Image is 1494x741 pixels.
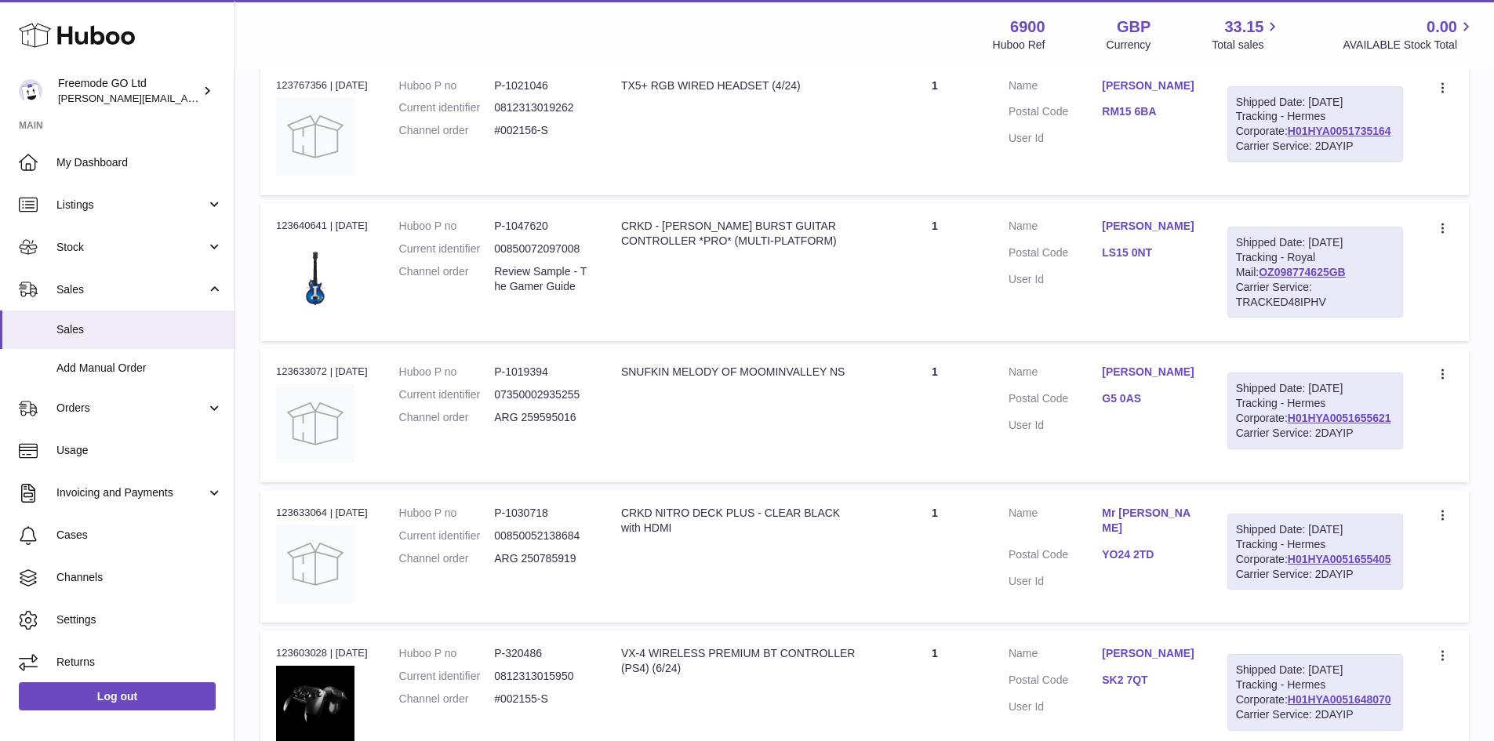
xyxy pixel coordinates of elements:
span: [PERSON_NAME][EMAIL_ADDRESS][DOMAIN_NAME] [58,92,314,104]
div: Tracking - Hermes Corporate: [1227,86,1403,163]
div: Tracking - Hermes Corporate: [1227,372,1403,449]
div: Carrier Service: TRACKED48IPHV [1236,280,1394,310]
a: LS15 0NT [1102,245,1195,260]
dd: 0812313015950 [494,669,590,684]
a: H01HYA0051655405 [1288,553,1391,565]
div: 123640641 | [DATE] [276,219,368,233]
span: 33.15 [1224,16,1263,38]
dt: Postal Code [1009,391,1102,410]
div: CRKD - [PERSON_NAME] BURST GUITAR CONTROLLER *PRO* (MULTI-PLATFORM) [621,219,861,249]
dd: P-1019394 [494,365,590,380]
dd: 00850052138684 [494,529,590,543]
div: TX5+ RGB WIRED HEADSET (4/24) [621,78,861,93]
span: Sales [56,282,206,297]
div: Carrier Service: 2DAYIP [1236,567,1394,582]
dd: P-1047620 [494,219,590,234]
td: 1 [877,63,993,195]
dt: Current identifier [399,529,495,543]
div: Shipped Date: [DATE] [1236,235,1394,250]
dt: Current identifier [399,669,495,684]
dd: ARG 259595016 [494,410,590,425]
div: Carrier Service: 2DAYIP [1236,139,1394,154]
img: lenka.smikniarova@gioteck.com [19,79,42,103]
dt: Name [1009,646,1102,665]
div: SNUFKIN MELODY OF MOOMINVALLEY NS [621,365,861,380]
dt: Postal Code [1009,547,1102,566]
dd: ARG 250785919 [494,551,590,566]
dt: Postal Code [1009,245,1102,264]
div: Shipped Date: [DATE] [1236,381,1394,396]
a: H01HYA0051735164 [1288,125,1391,137]
dt: Current identifier [399,100,495,115]
dt: Channel order [399,123,495,138]
dt: Channel order [399,410,495,425]
div: Shipped Date: [DATE] [1236,522,1394,537]
div: Shipped Date: [DATE] [1236,663,1394,677]
a: [PERSON_NAME] [1102,365,1195,380]
dd: #002155-S [494,692,590,706]
span: Returns [56,655,223,670]
div: 123633064 | [DATE] [276,506,368,520]
span: My Dashboard [56,155,223,170]
dt: Name [1009,219,1102,238]
dt: Channel order [399,264,495,294]
dd: 00850072097008 [494,242,590,256]
dt: Huboo P no [399,646,495,661]
a: 33.15 Total sales [1212,16,1281,53]
span: Usage [56,443,223,458]
img: no-photo.jpg [276,525,354,603]
dt: User Id [1009,131,1102,146]
dd: P-320486 [494,646,590,661]
div: CRKD NITRO DECK PLUS - CLEAR BLACK with HDMI [621,506,861,536]
span: Sales [56,322,223,337]
dt: Name [1009,78,1102,97]
span: Settings [56,612,223,627]
dt: Postal Code [1009,104,1102,123]
div: Carrier Service: 2DAYIP [1236,426,1394,441]
span: Cases [56,528,223,543]
div: Tracking - Hermes Corporate: [1227,654,1403,731]
span: Stock [56,240,206,255]
div: VX-4 WIRELESS PREMIUM BT CONTROLLER (PS4) (6/24) [621,646,861,676]
dt: Huboo P no [399,506,495,521]
img: 1749724126.png [276,238,354,317]
dd: P-1021046 [494,78,590,93]
img: no-photo.jpg [276,97,354,176]
dt: Channel order [399,551,495,566]
a: Log out [19,682,216,710]
dt: User Id [1009,272,1102,287]
dt: Name [1009,365,1102,383]
div: Currency [1107,38,1151,53]
div: Freemode GO Ltd [58,76,199,106]
div: Tracking - Hermes Corporate: [1227,514,1403,590]
dt: User Id [1009,418,1102,433]
dt: User Id [1009,699,1102,714]
strong: GBP [1117,16,1150,38]
span: Total sales [1212,38,1281,53]
dd: 07350002935255 [494,387,590,402]
a: [PERSON_NAME] [1102,78,1195,93]
a: RM15 6BA [1102,104,1195,119]
dd: #002156-S [494,123,590,138]
div: 123633072 | [DATE] [276,365,368,379]
dd: 0812313019262 [494,100,590,115]
td: 1 [877,490,993,623]
div: 123603028 | [DATE] [276,646,368,660]
div: Shipped Date: [DATE] [1236,95,1394,110]
dt: Huboo P no [399,365,495,380]
td: 1 [877,203,993,341]
span: Channels [56,570,223,585]
dt: Current identifier [399,387,495,402]
strong: 6900 [1010,16,1045,38]
div: Tracking - Royal Mail: [1227,227,1403,318]
dt: Channel order [399,692,495,706]
div: 123767356 | [DATE] [276,78,368,93]
a: H01HYA0051655621 [1288,412,1391,424]
td: 1 [877,349,993,481]
dt: User Id [1009,574,1102,589]
a: Mr [PERSON_NAME] [1102,506,1195,536]
a: [PERSON_NAME] [1102,646,1195,661]
dd: Review Sample - The Gamer Guide [494,264,590,294]
div: Huboo Ref [993,38,1045,53]
dt: Name [1009,506,1102,539]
